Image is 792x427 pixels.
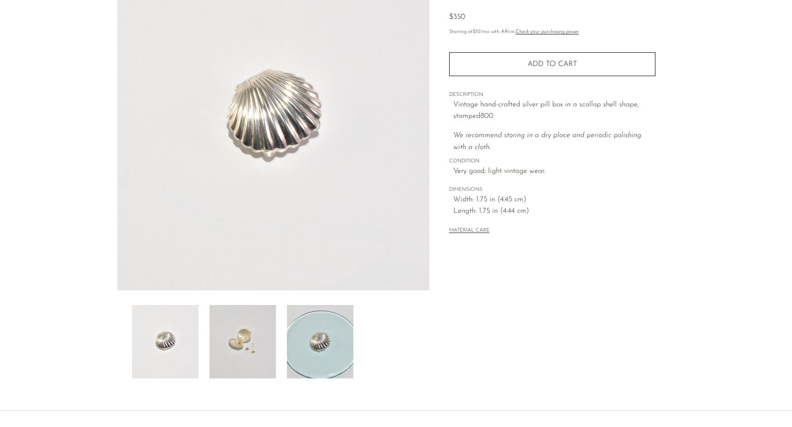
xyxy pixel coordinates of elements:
em: 800 [480,112,493,120]
span: $350 [449,13,465,21]
p: Vintage hand-crafted silver pill box in a scallop shell shape, stamped . [453,99,655,122]
button: MATERIAL CARE [449,227,489,234]
span: $32 [473,29,481,34]
span: DIMENSIONS [449,186,655,194]
i: We recommend storing in a dry place and periodic polishing with a cloth. [453,132,641,151]
img: Silver Scallop Shell Pill Box [132,305,198,378]
span: Width: 1.75 in (4.45 cm) [453,194,655,206]
span: Add to cart [528,61,577,68]
span: Very good; light vintage wear. [453,166,655,177]
p: Starting at /mo with Affirm. [449,28,655,36]
img: Silver Scallop Shell Pill Box [287,305,353,378]
span: Length: 1.75 in (4.44 cm) [453,205,655,217]
span: DESCRIPTION [449,91,655,99]
img: Silver Scallop Shell Pill Box [209,305,276,378]
button: Add to cart [449,52,655,76]
a: Check your purchasing power - Learn more about Affirm Financing (opens in modal) [516,29,579,34]
span: CONDITION [449,157,655,166]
